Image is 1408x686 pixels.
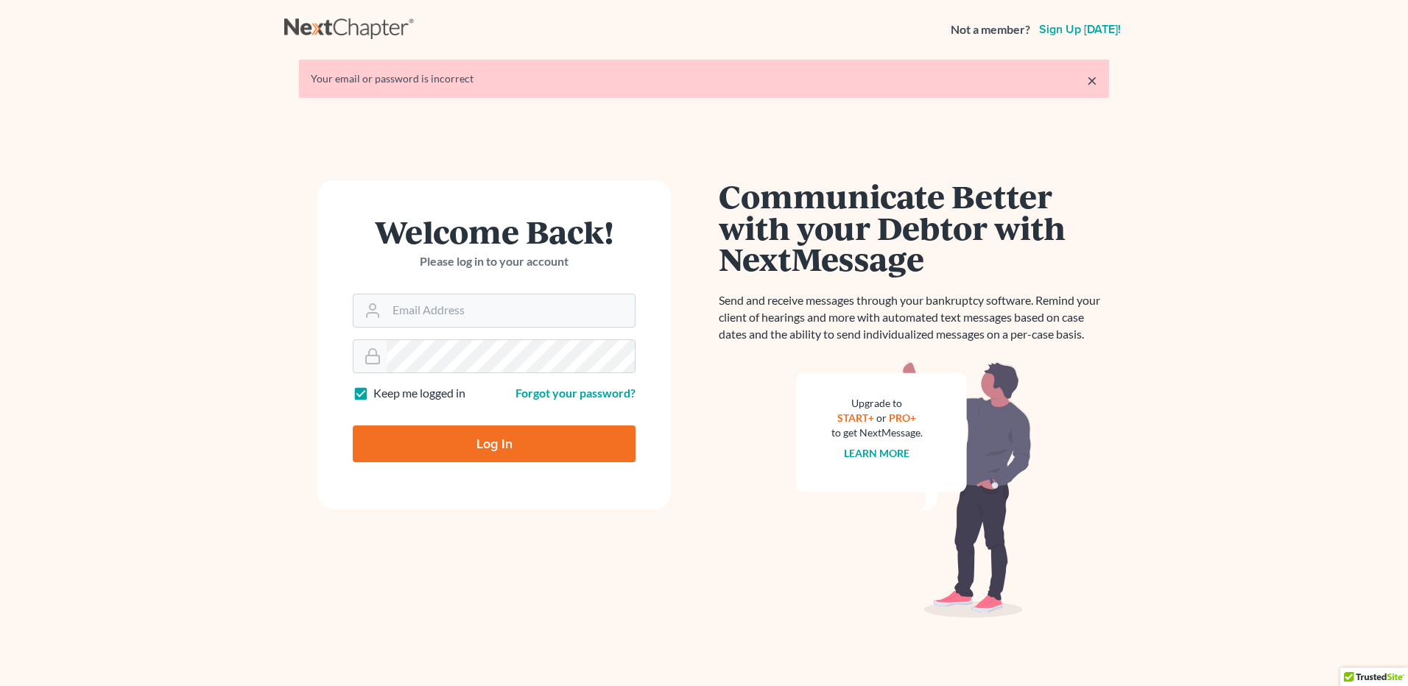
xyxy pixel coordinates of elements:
[353,216,636,247] h1: Welcome Back!
[890,411,917,424] a: PRO+
[1036,24,1124,35] a: Sign up [DATE]!
[831,396,923,411] div: Upgrade to
[877,411,887,424] span: or
[311,71,1097,86] div: Your email or password is incorrect
[719,180,1109,275] h1: Communicate Better with your Debtor with NextMessage
[951,21,1030,38] strong: Not a member?
[796,361,1032,618] img: nextmessage_bg-59042aed3d76b12b5cd301f8e5b87938c9018125f34e5fa2b7a6b67550977c72.svg
[719,292,1109,343] p: Send and receive messages through your bankruptcy software. Remind your client of hearings and mo...
[831,425,923,440] div: to get NextMessage.
[353,253,636,270] p: Please log in to your account
[515,386,636,400] a: Forgot your password?
[845,447,910,459] a: Learn more
[387,294,635,327] input: Email Address
[838,411,875,424] a: START+
[1087,71,1097,89] a: ×
[373,385,465,402] label: Keep me logged in
[353,425,636,462] input: Log In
